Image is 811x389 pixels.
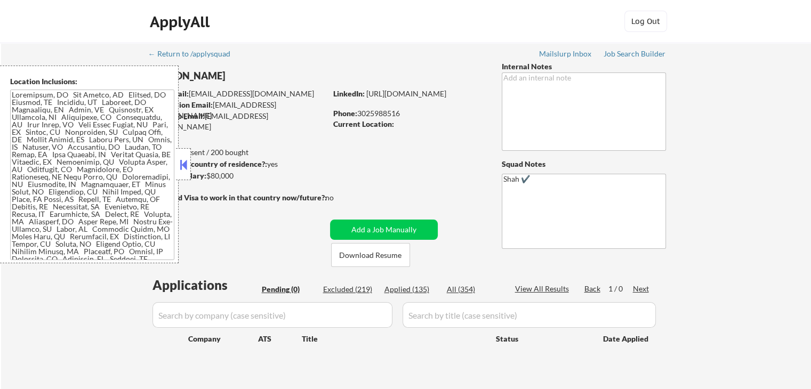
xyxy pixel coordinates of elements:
div: Applications [152,279,258,291]
div: Mailslurp Inbox [539,50,592,58]
button: Download Resume [331,243,410,267]
strong: Will need Visa to work in that country now/future?: [149,193,327,202]
div: ATS [258,334,302,344]
div: yes [149,159,323,169]
div: Title [302,334,486,344]
div: 1 / 0 [608,283,633,294]
div: [EMAIL_ADDRESS][DOMAIN_NAME] [149,111,326,132]
div: Applied (135) [384,284,438,295]
div: no [325,192,356,203]
input: Search by company (case sensitive) [152,302,392,328]
a: Mailslurp Inbox [539,50,592,60]
strong: Phone: [333,109,357,118]
div: 135 sent / 200 bought [149,147,326,158]
div: Company [188,334,258,344]
div: Status [496,329,588,348]
a: [URL][DOMAIN_NAME] [366,89,446,98]
div: ← Return to /applysquad [148,50,240,58]
button: Log Out [624,11,667,32]
div: Pending (0) [262,284,315,295]
div: Date Applied [603,334,650,344]
div: 3025988516 [333,108,484,119]
div: Location Inclusions: [10,76,174,87]
div: View All Results [515,283,572,294]
div: Excluded (219) [323,284,376,295]
input: Search by title (case sensitive) [403,302,656,328]
strong: Can work in country of residence?: [149,159,267,168]
a: Job Search Builder [604,50,666,60]
div: Job Search Builder [604,50,666,58]
strong: LinkedIn: [333,89,365,98]
strong: Current Location: [333,119,394,128]
div: Squad Notes [502,159,666,169]
div: All (354) [447,284,500,295]
div: Back [584,283,601,294]
button: Add a Job Manually [330,220,438,240]
div: Next [633,283,650,294]
div: [PERSON_NAME] [149,69,368,83]
div: [EMAIL_ADDRESS][DOMAIN_NAME] [150,100,326,120]
div: [EMAIL_ADDRESS][DOMAIN_NAME] [150,88,326,99]
a: ← Return to /applysquad [148,50,240,60]
div: $80,000 [149,171,326,181]
div: Internal Notes [502,61,666,72]
div: ApplyAll [150,13,213,31]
